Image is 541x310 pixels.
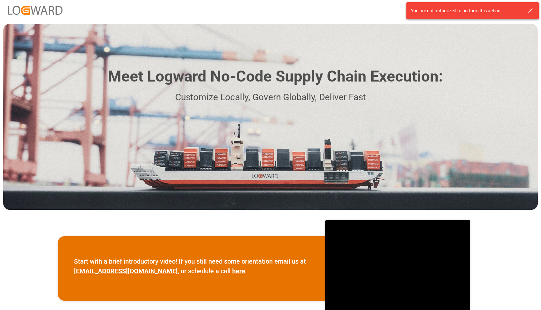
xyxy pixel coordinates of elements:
div: You are not authorized to perform this action [411,7,522,14]
a: [EMAIL_ADDRESS][DOMAIN_NAME] [74,267,178,275]
h1: Meet Logward No-Code Supply Chain Execution: [108,65,443,88]
a: here [232,267,245,275]
img: Logward_new_orange.png [8,6,62,15]
p: Start with a brief introductory video! If you still need some orientation email us at , or schedu... [74,257,309,276]
p: Customize Locally, Govern Globally, Deliver Fast [98,90,443,105]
